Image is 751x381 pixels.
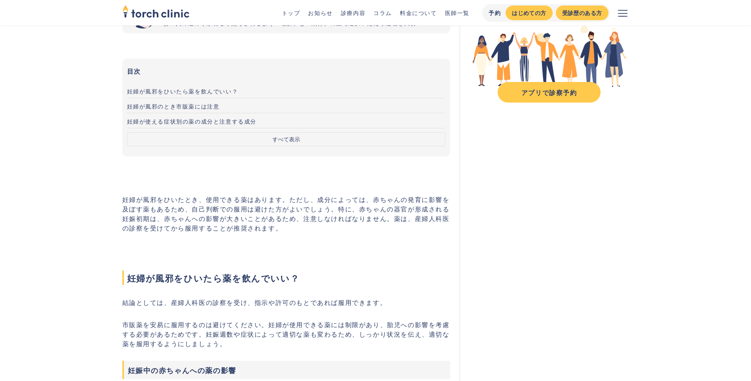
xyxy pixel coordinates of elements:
div: 受診歴のある方 [562,9,602,17]
p: 市販薬を安易に服用するのは避けてください。妊婦が使用できる薬には制限があり、胎児への影響を考慮する必要があるためです。妊娠週数や症状によって適切な薬も変わるため、しっかり状況を伝え、適切な薬を服... [122,320,451,348]
span: 妊婦が使える症状別の薬の成分と注意する成分 [127,117,257,125]
a: 妊婦が使える症状別の薬の成分と注意する成分 [127,113,446,128]
a: 料金について [400,9,437,17]
a: 妊婦が風邪のとき市販薬には注意 [127,98,446,113]
a: トップ [282,9,300,17]
span: 妊婦が風邪をひいたら薬を飲んでいい？ [127,87,238,95]
h3: 目次 [127,65,446,77]
span: 妊婦が風邪をひいたら薬を飲んでいい？ [122,271,451,285]
a: はじめての方 [506,6,552,20]
span: 妊婦が風邪のとき市販薬には注意 [127,102,220,110]
a: 受診歴のある方 [556,6,608,20]
p: 結論としては、産婦人科医の診察を受け、指示や許可のもとであれば服用できます。 [122,297,451,307]
div: 予約 [489,9,501,17]
div: アプリで診察予約 [505,88,593,97]
p: 妊婦が風邪をひいたとき、使用できる薬はあります。ただし、成分によっては、赤ちゃんの発育に影響を及ぼす薬もあるため、自己判断での服用は避けた方がよいでしょう。特に、赤ちゃんの器官が形成される妊娠初... [122,194,451,232]
a: お知らせ [308,9,333,17]
div: はじめての方 [512,9,546,17]
a: home [122,6,190,20]
a: 妊婦が風邪をひいたら薬を飲んでいい？ [127,83,446,98]
h3: 妊娠中の赤ちゃんへの薬の影響 [122,361,451,379]
img: torch clinic [122,2,190,20]
a: 医師一覧 [445,9,470,17]
a: アプリで診察予約 [498,82,601,103]
a: 診療内容 [341,9,365,17]
a: コラム [373,9,392,17]
button: すべて表示 [127,132,446,146]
